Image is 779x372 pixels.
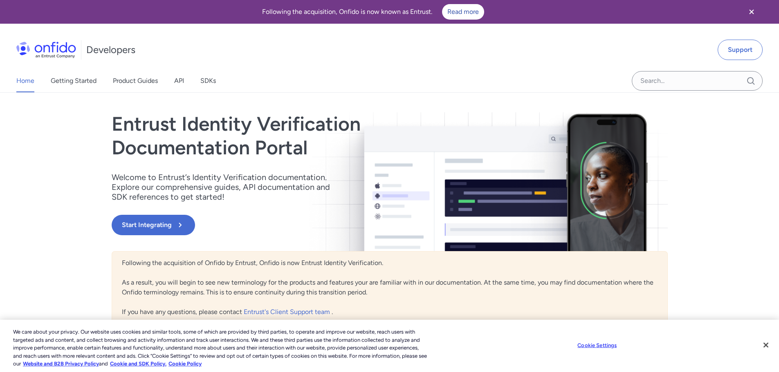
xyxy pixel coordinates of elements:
a: Getting Started [51,69,97,92]
img: Onfido Logo [16,42,76,58]
a: More information about our cookie policy., opens in a new tab [23,361,99,367]
h1: Entrust Identity Verification Documentation Portal [112,112,501,159]
p: Welcome to Entrust’s Identity Verification documentation. Explore our comprehensive guides, API d... [112,172,341,202]
a: Product Guides [113,69,158,92]
div: We care about your privacy. Our website uses cookies and similar tools, some of which are provide... [13,328,429,368]
div: Following the acquisition of Onfido by Entrust, Onfido is now Entrust Identity Verification. As a... [112,251,668,324]
h1: Developers [86,43,135,56]
input: Onfido search input field [632,71,763,91]
a: Cookie Policy [168,361,202,367]
a: Entrust's Client Support team [244,308,332,316]
a: Cookie and SDK Policy. [110,361,166,367]
button: Cookie Settings [572,337,623,354]
a: SDKs [200,69,216,92]
a: Home [16,69,34,92]
button: Close banner [736,2,767,22]
a: Start Integrating [112,215,501,235]
button: Close [757,336,775,354]
a: Support [718,40,763,60]
div: Following the acquisition, Onfido is now known as Entrust. [10,4,736,20]
a: API [174,69,184,92]
button: Start Integrating [112,215,195,235]
svg: Close banner [747,7,757,17]
a: Read more [442,4,484,20]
